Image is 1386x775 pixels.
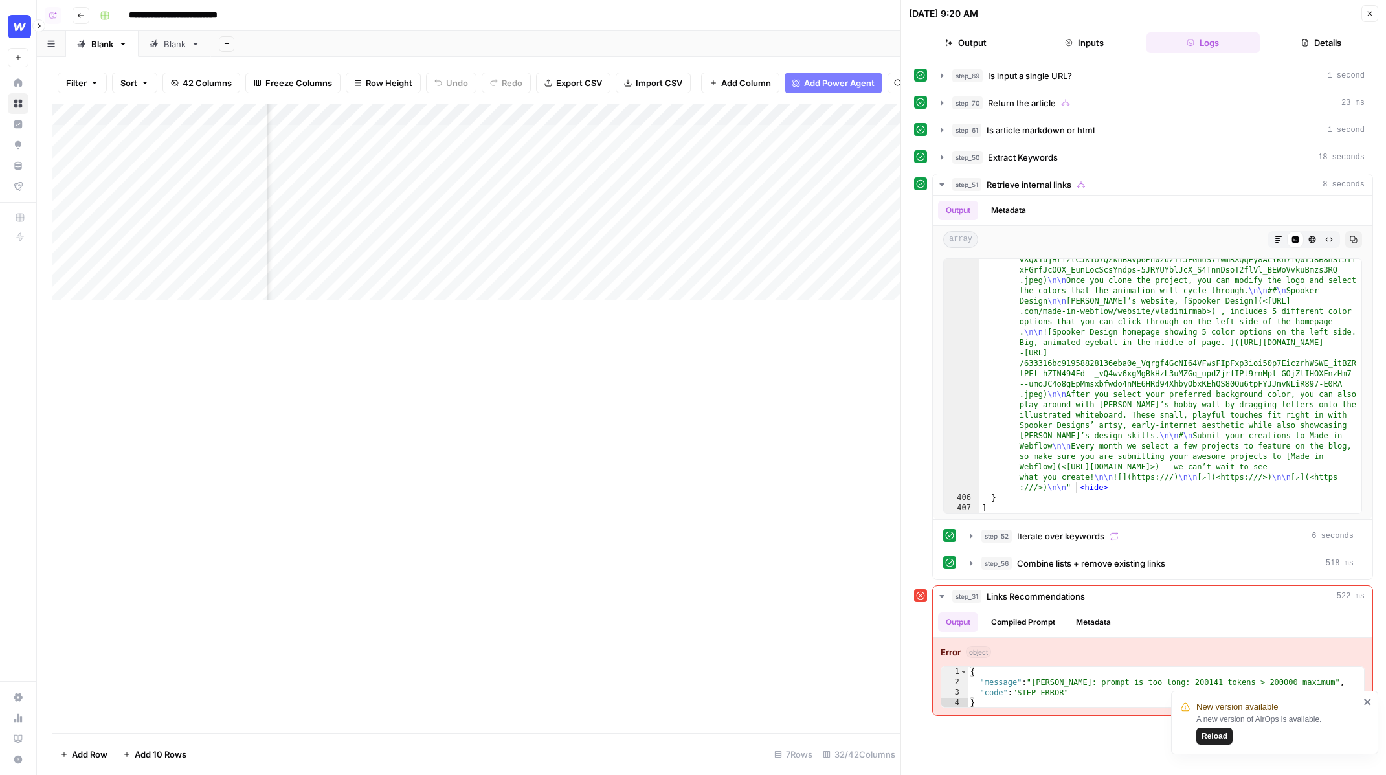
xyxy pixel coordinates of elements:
a: Blank [66,31,139,57]
a: Home [8,73,28,93]
div: 8 seconds [933,196,1372,579]
button: Undo [426,73,476,93]
button: Details [1265,32,1378,53]
div: 7 Rows [769,744,818,765]
button: 23 ms [933,93,1372,113]
button: Filter [58,73,107,93]
span: Retrieve internal links [987,178,1071,191]
button: 6 seconds [962,526,1361,546]
button: Reload [1196,728,1233,745]
span: <hide> [1076,482,1112,493]
span: 522 ms [1337,590,1365,602]
button: Add Power Agent [785,73,882,93]
button: Import CSV [616,73,691,93]
span: array [943,231,978,248]
a: Settings [8,687,28,708]
button: 18 seconds [933,147,1372,168]
button: Compiled Prompt [983,612,1063,632]
span: step_51 [952,178,981,191]
span: Freeze Columns [265,76,332,89]
a: Opportunities [8,135,28,155]
div: 32/42 Columns [818,744,900,765]
span: step_31 [952,590,981,603]
button: Row Height [346,73,421,93]
span: Combine lists + remove existing links [1017,557,1165,570]
a: Insights [8,114,28,135]
span: Redo [502,76,522,89]
span: Add 10 Rows [135,748,186,761]
button: 42 Columns [162,73,240,93]
div: 406 [944,493,979,503]
a: Browse [8,93,28,114]
span: Toggle code folding, rows 1 through 4 [960,667,967,677]
div: 4 [941,698,968,708]
a: Your Data [8,155,28,176]
button: 1 second [933,65,1372,86]
button: Add 10 Rows [115,744,194,765]
button: Workspace: Webflow [8,10,28,43]
button: Help + Support [8,749,28,770]
span: 518 ms [1326,557,1354,569]
a: Usage [8,708,28,728]
span: step_56 [981,557,1012,570]
span: step_52 [981,530,1012,543]
div: 522 ms [933,607,1372,715]
span: Iterate over keywords [1017,530,1104,543]
div: 1 [941,667,968,677]
button: Add Column [701,73,779,93]
div: [DATE] 9:20 AM [909,7,978,20]
span: Return the article [988,96,1056,109]
button: Sort [112,73,157,93]
span: Import CSV [636,76,682,89]
span: Sort [120,76,137,89]
button: 522 ms [933,586,1372,607]
a: Learning Hub [8,728,28,749]
button: 518 ms [962,553,1361,574]
div: 407 [944,503,979,513]
span: Is article markdown or html [987,124,1095,137]
img: Webflow Logo [8,15,31,38]
div: 2 [941,677,968,688]
span: step_61 [952,124,981,137]
button: Output [938,612,978,632]
span: 18 seconds [1318,152,1365,163]
button: Redo [482,73,531,93]
span: 1 second [1327,70,1365,82]
span: 1 second [1327,124,1365,136]
span: Export CSV [556,76,602,89]
button: Metadata [1068,612,1119,632]
span: Links Recommendations [987,590,1085,603]
span: 8 seconds [1323,179,1365,190]
span: Filter [66,76,87,89]
span: 42 Columns [183,76,232,89]
span: Add Power Agent [804,76,875,89]
span: step_50 [952,151,983,164]
a: Flightpath [8,176,28,197]
button: Inputs [1027,32,1141,53]
div: Blank [91,38,113,51]
span: Reload [1202,730,1227,742]
span: 6 seconds [1312,530,1354,542]
span: Add Row [72,748,107,761]
button: Logs [1146,32,1260,53]
div: 3 [941,688,968,698]
button: Output [909,32,1022,53]
span: Extract Keywords [988,151,1058,164]
button: Add Row [52,744,115,765]
button: Output [938,201,978,220]
span: Row Height [366,76,412,89]
button: Export CSV [536,73,610,93]
span: Add Column [721,76,771,89]
span: step_70 [952,96,983,109]
div: Blank [164,38,186,51]
div: A new version of AirOps is available. [1196,713,1359,745]
a: Blank [139,31,211,57]
span: step_69 [952,69,983,82]
span: 23 ms [1341,97,1365,109]
span: Is input a single URL? [988,69,1072,82]
span: New version available [1196,701,1278,713]
span: Undo [446,76,468,89]
strong: Error [941,646,961,658]
span: object [966,646,991,658]
button: 8 seconds [933,174,1372,195]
